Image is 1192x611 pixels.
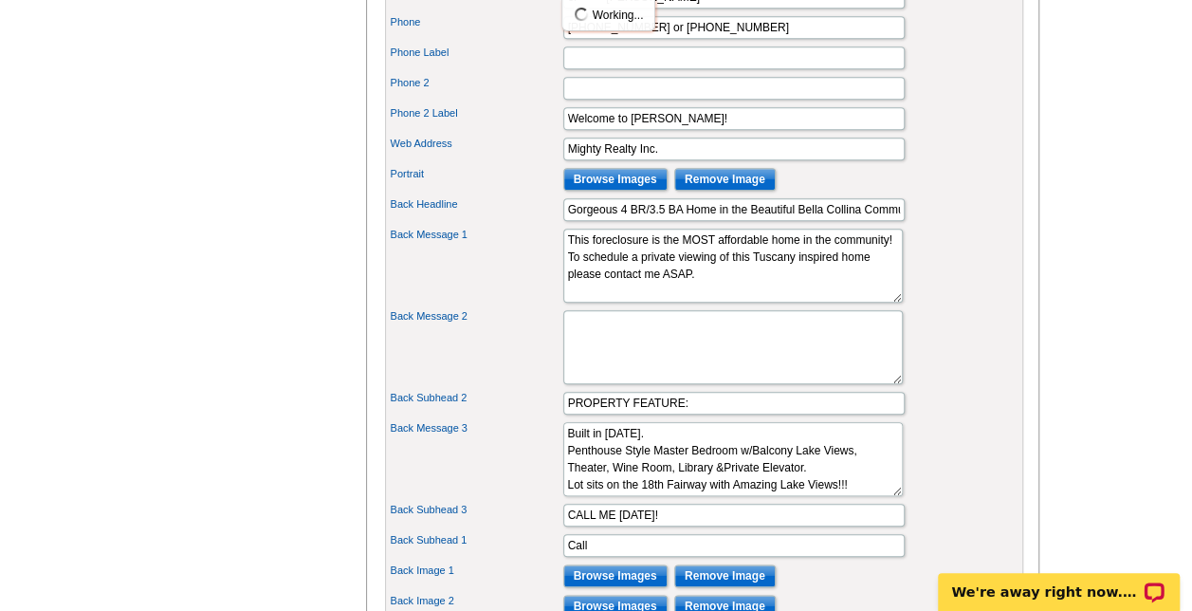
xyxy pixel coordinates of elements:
label: Back Image 1 [391,563,561,579]
label: Back Headline [391,196,561,213]
label: Web Address [391,136,561,152]
label: Back Image 2 [391,593,561,609]
label: Back Subhead 3 [391,502,561,518]
textarea: This HUD-owned home can be yours! To present an offer contact me ASAP. For additional details ple... [563,229,903,303]
label: Phone [391,14,561,30]
input: Browse Images [563,168,668,191]
label: Phone 2 Label [391,105,561,121]
input: Browse Images [563,565,668,587]
label: Portrait [391,166,561,182]
iframe: LiveChat chat widget [926,551,1192,611]
label: Phone 2 [391,75,561,91]
label: Back Message 1 [391,227,561,243]
label: Back Message 2 [391,308,561,324]
label: Back Subhead 1 [391,532,561,548]
input: Remove Image [674,565,776,587]
textarea: 4 BR 3.5 BA 3,608SQFT. Built in [DATE]. Master Bedroom Suite w/Dual Vanity + Garden Tub & Separat... [563,422,903,496]
img: loading... [574,7,589,22]
label: Back Subhead 2 [391,390,561,406]
input: Remove Image [674,168,776,191]
label: Phone Label [391,45,561,61]
label: Back Message 3 [391,420,561,436]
